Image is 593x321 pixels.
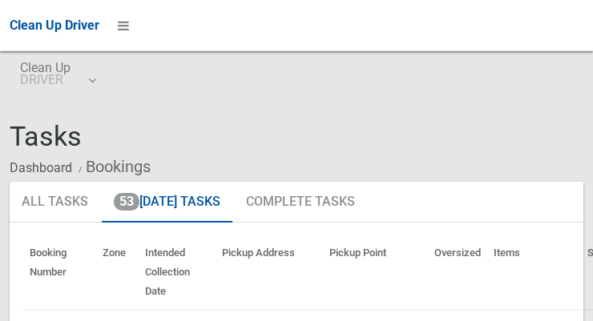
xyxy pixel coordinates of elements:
[23,235,96,310] th: Booking Number
[139,235,216,310] th: Intended Collection Date
[20,62,95,86] span: Clean Up
[10,120,82,152] span: Tasks
[96,235,139,310] th: Zone
[487,235,581,310] th: Items
[10,14,99,38] a: Clean Up Driver
[102,182,232,223] a: 53[DATE] Tasks
[75,152,151,182] li: Bookings
[10,18,99,33] span: Clean Up Driver
[10,51,105,102] a: Clean UpDRIVER
[234,182,367,223] a: Complete Tasks
[428,235,487,310] th: Oversized
[114,193,139,211] span: 53
[20,74,71,86] small: DRIVER
[10,160,72,175] a: Dashboard
[323,235,428,310] th: Pickup Point
[216,235,323,310] th: Pickup Address
[10,182,100,223] a: All Tasks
